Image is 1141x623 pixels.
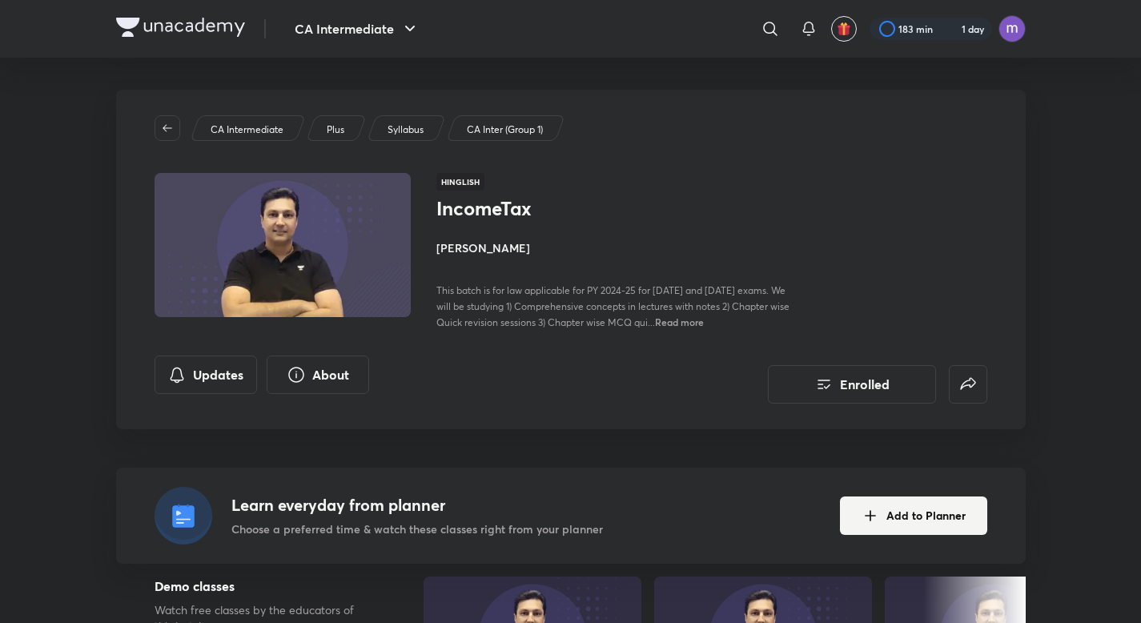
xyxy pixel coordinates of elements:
a: Plus [323,123,347,137]
p: Syllabus [388,123,424,137]
img: Thumbnail [151,171,412,319]
img: avatar [837,22,851,36]
button: avatar [831,16,857,42]
button: false [949,365,987,404]
span: Hinglish [436,173,484,191]
a: Company Logo [116,18,245,41]
p: Plus [327,123,344,137]
a: CA Intermediate [207,123,286,137]
button: About [267,356,369,394]
img: Company Logo [116,18,245,37]
p: CA Intermediate [211,123,283,137]
h4: Learn everyday from planner [231,493,603,517]
p: CA Inter (Group 1) [467,123,543,137]
a: CA Inter (Group 1) [464,123,545,137]
a: Syllabus [384,123,426,137]
span: Read more [655,316,704,328]
p: Choose a preferred time & watch these classes right from your planner [231,521,603,537]
span: This batch is for law applicable for PY 2024-25 for [DATE] and [DATE] exams. We will be studying ... [436,284,789,328]
img: streak [942,21,958,37]
h5: Demo classes [155,577,372,596]
button: CA Intermediate [285,13,429,45]
button: Enrolled [768,365,936,404]
button: Updates [155,356,257,394]
button: Add to Planner [840,496,987,535]
h4: [PERSON_NAME] [436,239,795,256]
img: rohit kumar [998,15,1026,42]
h1: IncomeTax [436,197,698,220]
